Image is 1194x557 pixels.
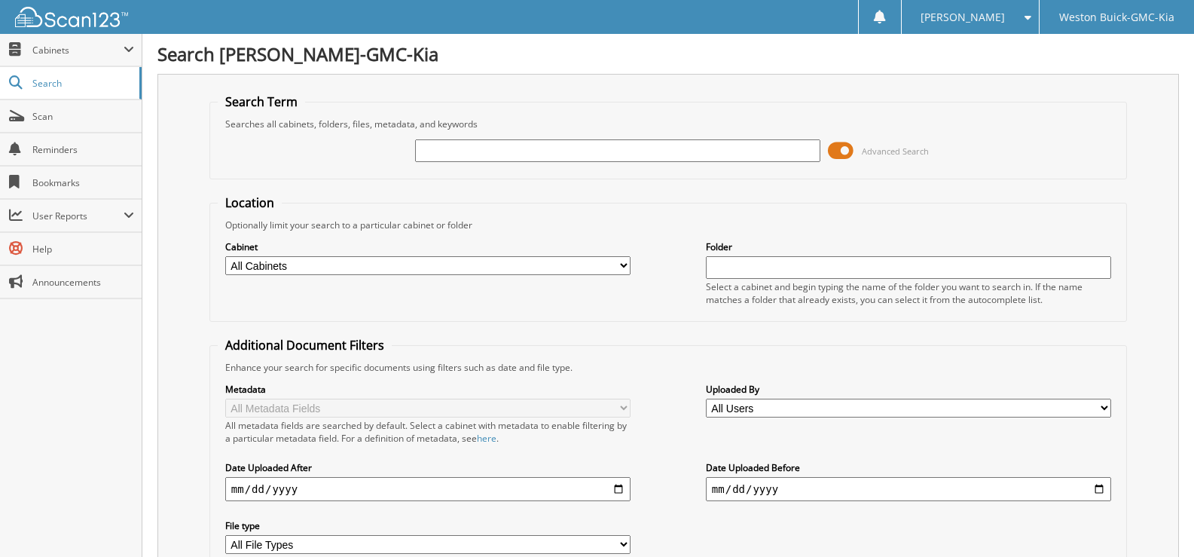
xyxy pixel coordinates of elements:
span: Reminders [32,143,134,156]
legend: Location [218,194,282,211]
input: start [225,477,631,501]
label: Cabinet [225,240,631,253]
legend: Search Term [218,93,305,110]
legend: Additional Document Filters [218,337,392,353]
div: Select a cabinet and begin typing the name of the folder you want to search in. If the name match... [706,280,1111,306]
label: Date Uploaded After [225,461,631,474]
span: User Reports [32,210,124,222]
a: here [477,432,496,445]
span: Bookmarks [32,176,134,189]
label: Folder [706,240,1111,253]
div: Optionally limit your search to a particular cabinet or folder [218,219,1119,231]
label: Metadata [225,383,631,396]
span: [PERSON_NAME] [921,13,1005,22]
h1: Search [PERSON_NAME]-GMC-Kia [157,41,1179,66]
label: File type [225,519,631,532]
span: Advanced Search [862,145,929,157]
span: Announcements [32,276,134,289]
div: Searches all cabinets, folders, files, metadata, and keywords [218,118,1119,130]
span: Cabinets [32,44,124,57]
span: Weston Buick-GMC-Kia [1059,13,1174,22]
img: scan123-logo-white.svg [15,7,128,27]
label: Date Uploaded Before [706,461,1111,474]
div: All metadata fields are searched by default. Select a cabinet with metadata to enable filtering b... [225,419,631,445]
span: Search [32,77,132,90]
input: end [706,477,1111,501]
label: Uploaded By [706,383,1111,396]
span: Help [32,243,134,256]
span: Scan [32,110,134,123]
div: Enhance your search for specific documents using filters such as date and file type. [218,361,1119,374]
